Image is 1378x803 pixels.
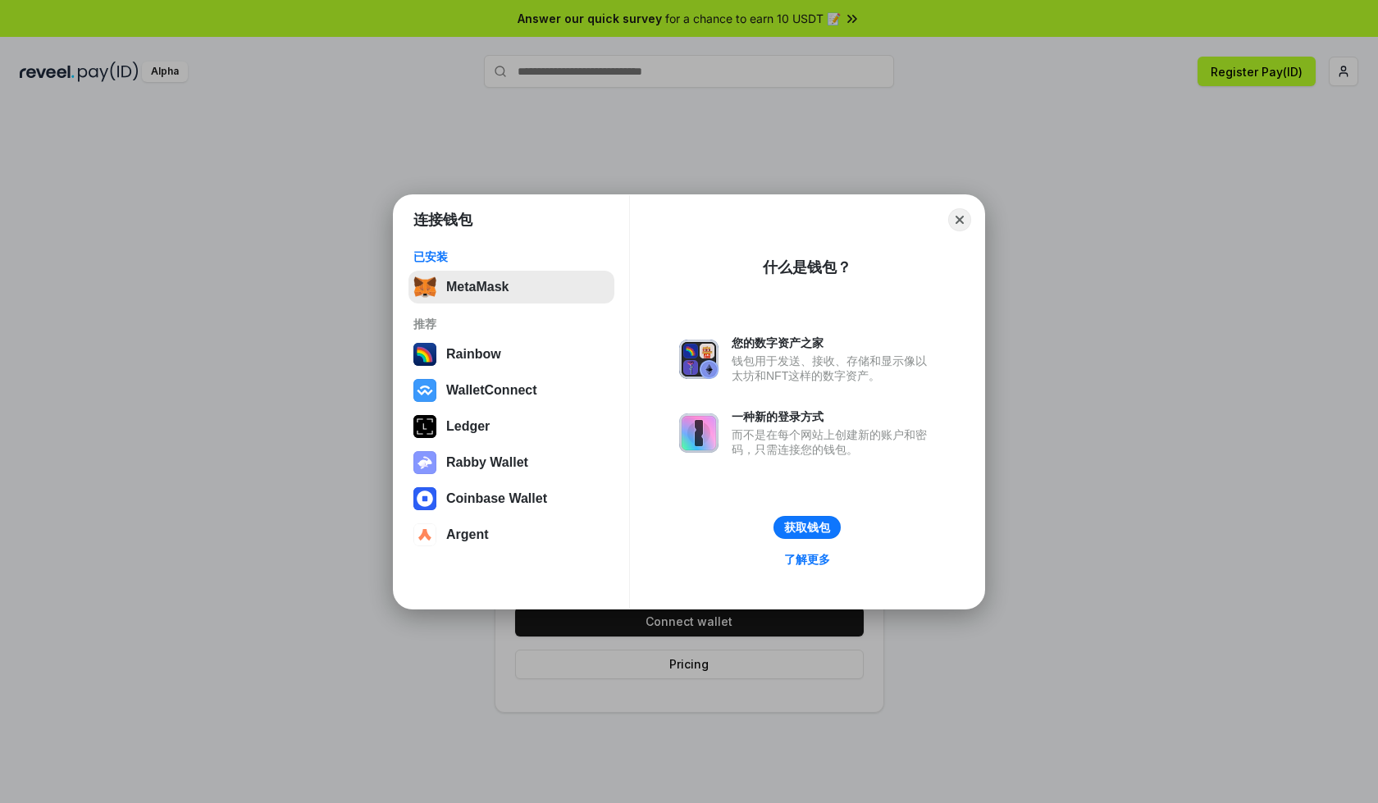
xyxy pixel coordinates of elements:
[413,249,609,264] div: 已安装
[408,271,614,303] button: MetaMask
[413,415,436,438] img: svg+xml,%3Csvg%20xmlns%3D%22http%3A%2F%2Fwww.w3.org%2F2000%2Fsvg%22%20width%3D%2228%22%20height%3...
[413,210,472,230] h1: 连接钱包
[679,340,719,379] img: svg+xml,%3Csvg%20xmlns%3D%22http%3A%2F%2Fwww.w3.org%2F2000%2Fsvg%22%20fill%3D%22none%22%20viewBox...
[784,552,830,567] div: 了解更多
[732,427,935,457] div: 而不是在每个网站上创建新的账户和密码，只需连接您的钱包。
[408,374,614,407] button: WalletConnect
[679,413,719,453] img: svg+xml,%3Csvg%20xmlns%3D%22http%3A%2F%2Fwww.w3.org%2F2000%2Fsvg%22%20fill%3D%22none%22%20viewBox...
[732,354,935,383] div: 钱包用于发送、接收、存储和显示像以太坊和NFT这样的数字资产。
[408,410,614,443] button: Ledger
[413,276,436,299] img: svg+xml,%3Csvg%20fill%3D%22none%22%20height%3D%2233%22%20viewBox%3D%220%200%2035%2033%22%20width%...
[732,335,935,350] div: 您的数字资产之家
[408,518,614,551] button: Argent
[732,409,935,424] div: 一种新的登录方式
[446,280,509,294] div: MetaMask
[413,487,436,510] img: svg+xml,%3Csvg%20width%3D%2228%22%20height%3D%2228%22%20viewBox%3D%220%200%2028%2028%22%20fill%3D...
[446,347,501,362] div: Rainbow
[784,520,830,535] div: 获取钱包
[763,258,851,277] div: 什么是钱包？
[413,451,436,474] img: svg+xml,%3Csvg%20xmlns%3D%22http%3A%2F%2Fwww.w3.org%2F2000%2Fsvg%22%20fill%3D%22none%22%20viewBox...
[446,419,490,434] div: Ledger
[446,383,537,398] div: WalletConnect
[948,208,971,231] button: Close
[413,523,436,546] img: svg+xml,%3Csvg%20width%3D%2228%22%20height%3D%2228%22%20viewBox%3D%220%200%2028%2028%22%20fill%3D...
[408,338,614,371] button: Rainbow
[413,379,436,402] img: svg+xml,%3Csvg%20width%3D%2228%22%20height%3D%2228%22%20viewBox%3D%220%200%2028%2028%22%20fill%3D...
[773,516,841,539] button: 获取钱包
[774,549,840,570] a: 了解更多
[408,482,614,515] button: Coinbase Wallet
[446,527,489,542] div: Argent
[408,446,614,479] button: Rabby Wallet
[446,455,528,470] div: Rabby Wallet
[413,343,436,366] img: svg+xml,%3Csvg%20width%3D%22120%22%20height%3D%22120%22%20viewBox%3D%220%200%20120%20120%22%20fil...
[446,491,547,506] div: Coinbase Wallet
[413,317,609,331] div: 推荐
